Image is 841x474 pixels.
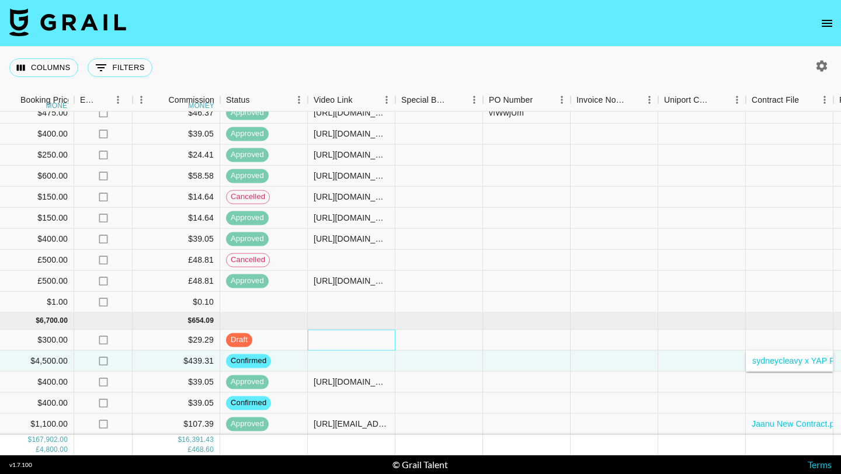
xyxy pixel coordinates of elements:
span: approved [226,149,269,161]
div: 167,902.00 [32,435,68,445]
div: 6,700.00 [40,316,68,326]
span: confirmed [226,398,271,409]
div: https://www.tiktok.com/@carleeandersonnn/video/7537721348810935607?_r=1&_t=ZT-8yoqLfrVWGr [314,212,389,224]
div: 468.60 [192,445,214,455]
div: https://www.tiktok.com/@carleeandersonnn/video/7535833823766957325?_r=1&_t=ZT-8ygCLu4HE3a [314,149,389,161]
div: $24.41 [133,145,220,166]
span: approved [226,233,269,245]
button: Menu [641,91,658,109]
div: £48.81 [133,271,220,292]
button: Menu [465,91,483,109]
button: Menu [816,91,833,109]
div: https://www.tiktok.com/@soweenie/photo/7540318167462169911 [314,128,389,140]
button: Sort [449,92,465,108]
div: Invoice Notes [576,89,624,111]
div: $ [188,316,192,326]
span: cancelled [227,191,269,203]
span: approved [226,276,269,287]
div: Expenses: Remove Commission? [80,89,96,111]
button: Sort [712,92,728,108]
span: confirmed [226,355,271,367]
div: PO Number [489,89,533,111]
div: Contract File [752,89,799,111]
button: Menu [109,91,127,109]
div: PO Number [483,89,571,111]
span: approved [226,419,269,430]
button: Menu [553,91,571,109]
div: $29.29 [133,330,220,351]
div: Commission [168,89,214,111]
div: £ [36,445,40,455]
div: Invoice Notes [571,89,658,111]
div: 4,800.00 [40,445,68,455]
div: Special Booking Type [401,89,449,111]
div: 654.09 [192,316,214,326]
div: Uniport Contact Email [664,89,712,111]
button: Menu [133,91,150,109]
div: Contract File [746,89,833,111]
button: Sort [4,92,20,108]
div: $ [36,316,40,326]
div: $39.05 [133,393,220,414]
div: https://www.tiktok.com/@sharyn.rose/video/7545900284078247199 [314,418,389,430]
div: Booking Price [20,89,72,111]
div: Special Booking Type [395,89,483,111]
button: Sort [624,92,641,108]
div: $107.39 [133,414,220,435]
div: £ [188,445,192,455]
div: https://www.tiktok.com/@madisdawgs/video/7541442719105813790?_r=1&_t=ZP-8z5tTnHCvSZ [314,233,389,245]
div: £48.81 [133,250,220,271]
a: Terms [808,459,832,470]
div: $ [178,435,182,445]
div: Uniport Contact Email [658,89,746,111]
div: $58.58 [133,166,220,187]
div: $39.05 [133,229,220,250]
div: Video Link [308,89,395,111]
button: Menu [378,91,395,109]
div: © Grail Talent [392,459,448,470]
span: cancelled [227,255,269,266]
div: $0.10 [133,292,220,313]
button: Menu [290,91,308,109]
div: $14.64 [133,208,220,229]
div: https://www.tiktok.com/@carleeandersonnn/video/7537721348810935607?_r=1&_t=ZT-8yoqLfrVWGr [314,191,389,203]
span: approved [226,128,269,140]
span: approved [226,107,269,118]
div: https://www.tiktok.com/@soweenie/video/7535604729058053431 [314,170,389,182]
button: Sort [250,92,266,108]
div: vfWwjUm [489,107,524,118]
div: money [188,102,214,109]
div: $46.37 [133,103,220,124]
div: v 1.7.100 [9,461,32,469]
div: $39.05 [133,372,220,393]
span: approved [226,212,269,224]
div: 16,391.43 [182,435,214,445]
div: https://www.instagram.com/reel/DNRGubPyP4Z/ [314,107,389,118]
button: Sort [533,92,549,108]
img: Grail Talent [9,8,126,36]
span: approved [226,170,269,182]
div: Status [226,89,250,111]
button: Show filters [88,58,152,77]
div: $ [28,435,32,445]
span: draft [226,334,252,346]
div: $439.31 [133,351,220,372]
div: Expenses: Remove Commission? [74,89,133,111]
div: Status [220,89,308,111]
button: Sort [799,92,815,108]
div: $14.64 [133,187,220,208]
button: Sort [152,92,168,108]
button: Sort [353,92,369,108]
button: Menu [728,91,746,109]
button: Sort [96,92,113,108]
div: Video Link [314,89,353,111]
div: $39.05 [133,124,220,145]
button: open drawer [815,12,839,35]
div: money [46,102,72,109]
div: https://www.tiktok.com/@tamiakabia/video/7540399565732580630 [314,275,389,287]
div: https://www.tiktok.com/@sydneycleavy/video/7546273958895684919?_r=1&_t=ZT-8zS0tyQWy9F [314,376,389,388]
button: Select columns [9,58,78,77]
span: approved [226,377,269,388]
